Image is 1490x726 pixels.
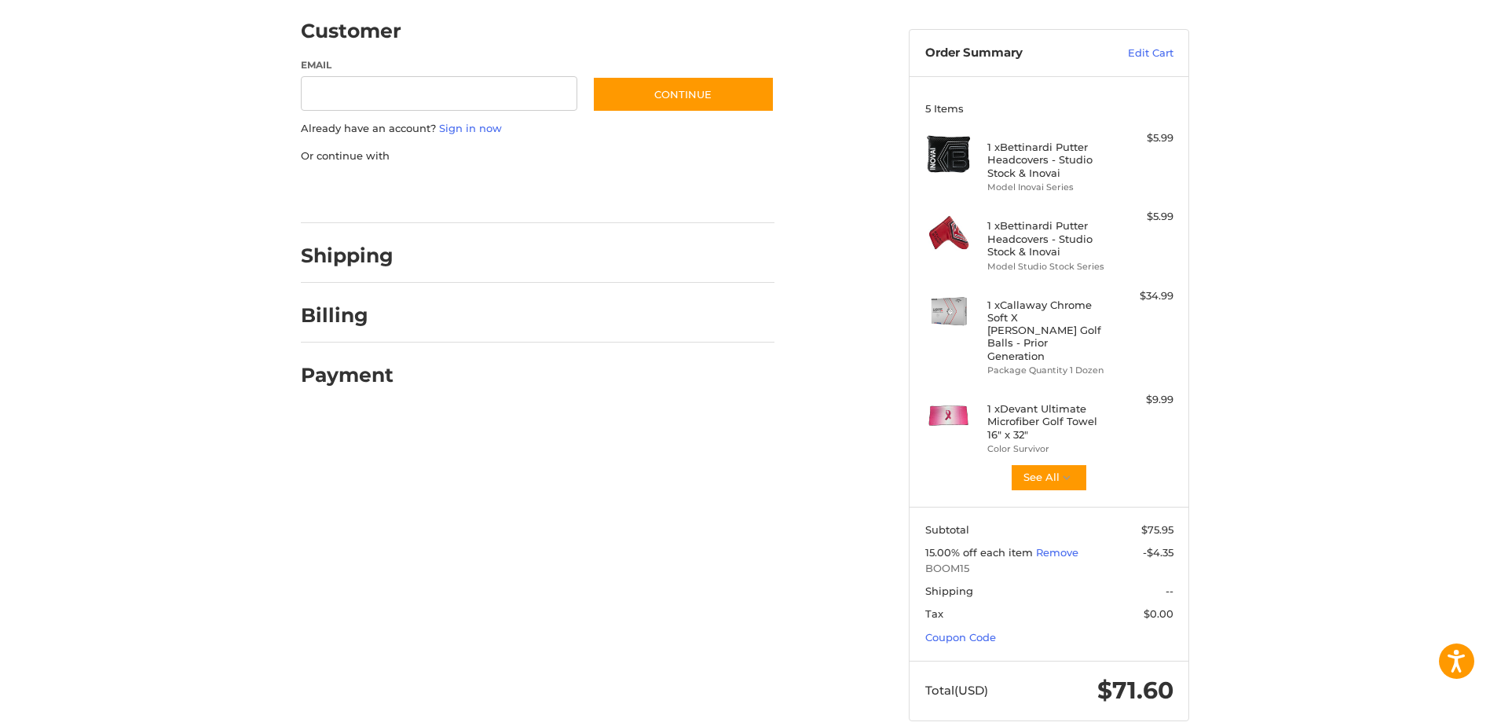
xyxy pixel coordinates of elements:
[925,631,996,643] a: Coupon Code
[301,148,774,164] p: Or continue with
[925,523,969,536] span: Subtotal
[1166,585,1173,597] span: --
[987,299,1107,362] h4: 1 x Callaway Chrome Soft X [PERSON_NAME] Golf Balls - Prior Generation
[301,19,401,43] h2: Customer
[592,76,774,112] button: Continue
[925,585,973,597] span: Shipping
[987,442,1107,456] li: Color Survivor
[301,303,393,328] h2: Billing
[429,179,547,207] iframe: PayPal-paylater
[925,546,1036,559] span: 15.00% off each item
[1141,523,1173,536] span: $75.95
[301,363,394,387] h2: Payment
[925,46,1094,61] h3: Order Summary
[925,561,1173,577] span: BOOM15
[987,181,1107,194] li: Model Inovai Series
[1094,46,1173,61] a: Edit Cart
[1036,546,1078,559] a: Remove
[562,179,680,207] iframe: PayPal-venmo
[1111,392,1173,408] div: $9.99
[301,58,577,72] label: Email
[987,402,1107,441] h4: 1 x Devant Ultimate Microfiber Golf Towel 16" x 32"
[1143,546,1173,559] span: -$4.35
[1010,464,1088,492] button: See All
[296,179,414,207] iframe: PayPal-paypal
[301,244,394,268] h2: Shipping
[987,141,1107,179] h4: 1 x Bettinardi Putter Headcovers - Studio Stock & Inovai
[1111,130,1173,146] div: $5.99
[1097,676,1173,705] span: $71.60
[987,219,1107,258] h4: 1 x Bettinardi Putter Headcovers - Studio Stock & Inovai
[925,607,943,620] span: Tax
[1111,209,1173,225] div: $5.99
[1111,288,1173,304] div: $34.99
[439,122,502,134] a: Sign in now
[987,260,1107,273] li: Model Studio Stock Series
[925,683,988,698] span: Total (USD)
[987,364,1107,377] li: Package Quantity 1 Dozen
[301,121,774,137] p: Already have an account?
[925,102,1173,115] h3: 5 Items
[1144,607,1173,620] span: $0.00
